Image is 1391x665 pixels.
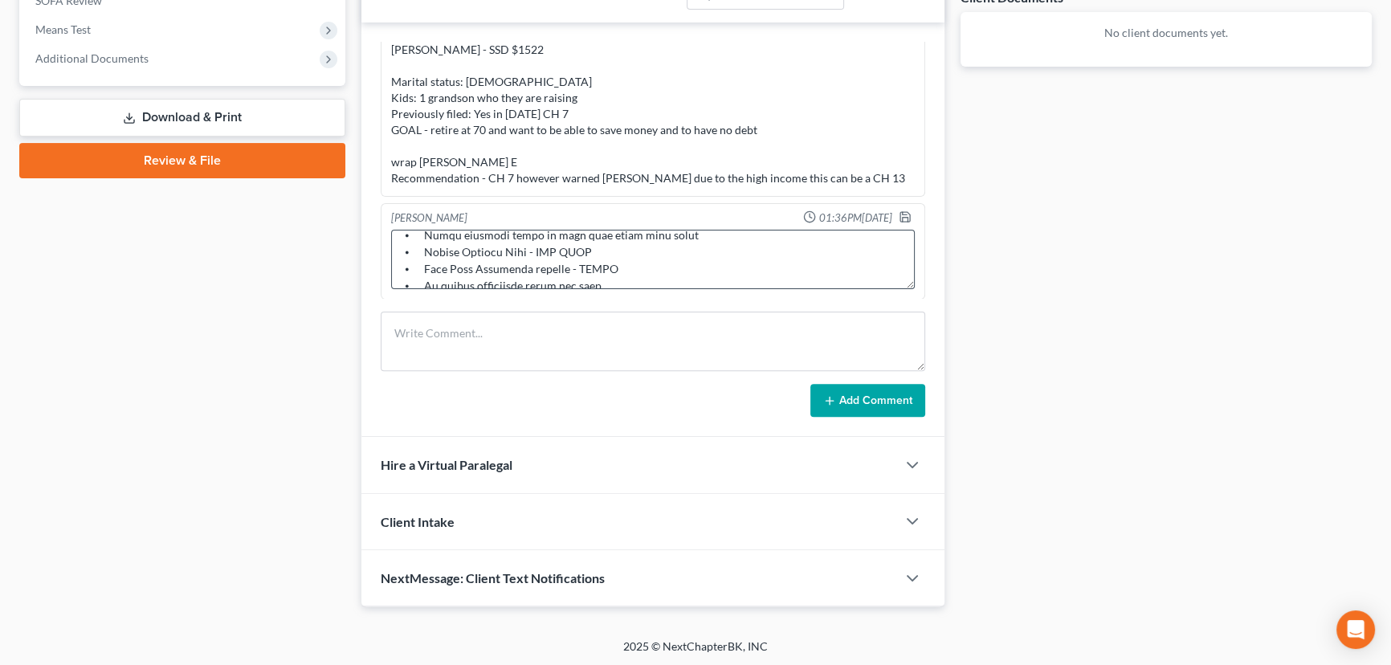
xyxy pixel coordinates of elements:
[35,22,91,36] span: Means Test
[810,384,925,418] button: Add Comment
[381,457,512,472] span: Hire a Virtual Paralegal
[391,210,467,226] div: [PERSON_NAME]
[1336,610,1375,649] div: Open Intercom Messenger
[973,25,1360,41] p: No client documents yet.
[35,51,149,65] span: Additional Documents
[19,143,345,178] a: Review & File
[19,99,345,137] a: Download & Print
[381,514,455,529] span: Client Intake
[819,210,892,226] span: 01:36PM[DATE]
[381,570,605,585] span: NextMessage: Client Text Notifications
